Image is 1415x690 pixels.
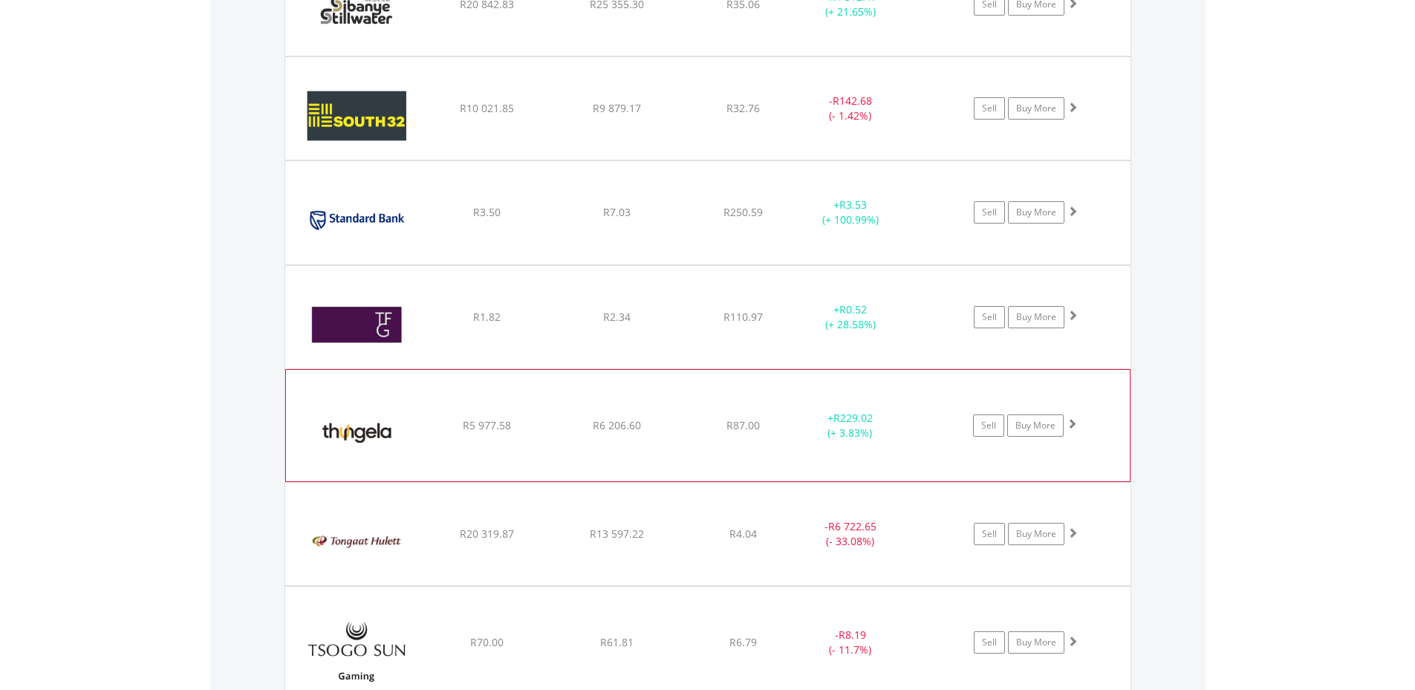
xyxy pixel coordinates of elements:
span: R3.53 [839,198,867,212]
img: EQU.ZA.TFG.png [293,284,420,365]
span: R87.00 [726,418,760,432]
img: EQU.ZA.S32.png [293,76,420,156]
a: Buy More [1008,97,1064,120]
span: R1.82 [473,310,501,324]
span: R6 206.60 [593,418,641,432]
a: Sell [973,414,1004,437]
span: R5 977.58 [463,418,511,432]
a: Buy More [1008,523,1064,545]
img: EQU.ZA.TON.png [293,501,420,582]
span: R10 021.85 [460,101,514,115]
span: R8.19 [839,628,866,642]
span: R61.81 [600,635,634,649]
div: - (- 1.42%) [795,94,907,123]
img: EQU.ZA.SBK.png [293,180,420,260]
span: R2.34 [603,310,631,324]
a: Buy More [1008,631,1064,654]
a: Sell [974,631,1005,654]
div: + (+ 100.99%) [795,198,907,227]
div: + (+ 28.58%) [795,302,907,332]
span: R13 597.22 [590,527,644,541]
span: R70.00 [470,635,504,649]
div: - (- 11.7%) [795,628,907,657]
span: R6.79 [729,635,757,649]
span: R229.02 [833,411,873,425]
div: - (- 33.08%) [795,519,907,549]
span: R7.03 [603,205,631,219]
span: R110.97 [723,310,763,324]
a: Sell [974,306,1005,328]
a: Buy More [1008,306,1064,328]
a: Sell [974,201,1005,224]
span: R3.50 [473,205,501,219]
a: Buy More [1007,414,1064,437]
span: R250.59 [723,205,763,219]
a: Sell [974,97,1005,120]
span: R20 319.87 [460,527,514,541]
span: R0.52 [839,302,867,316]
span: R6 722.65 [828,519,876,533]
span: R9 879.17 [593,101,641,115]
img: EQU.ZA.TGA.png [293,388,421,478]
span: R142.68 [833,94,872,108]
div: + (+ 3.83%) [794,411,905,440]
a: Buy More [1008,201,1064,224]
a: Sell [974,523,1005,545]
span: R32.76 [726,101,760,115]
span: R4.04 [729,527,757,541]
